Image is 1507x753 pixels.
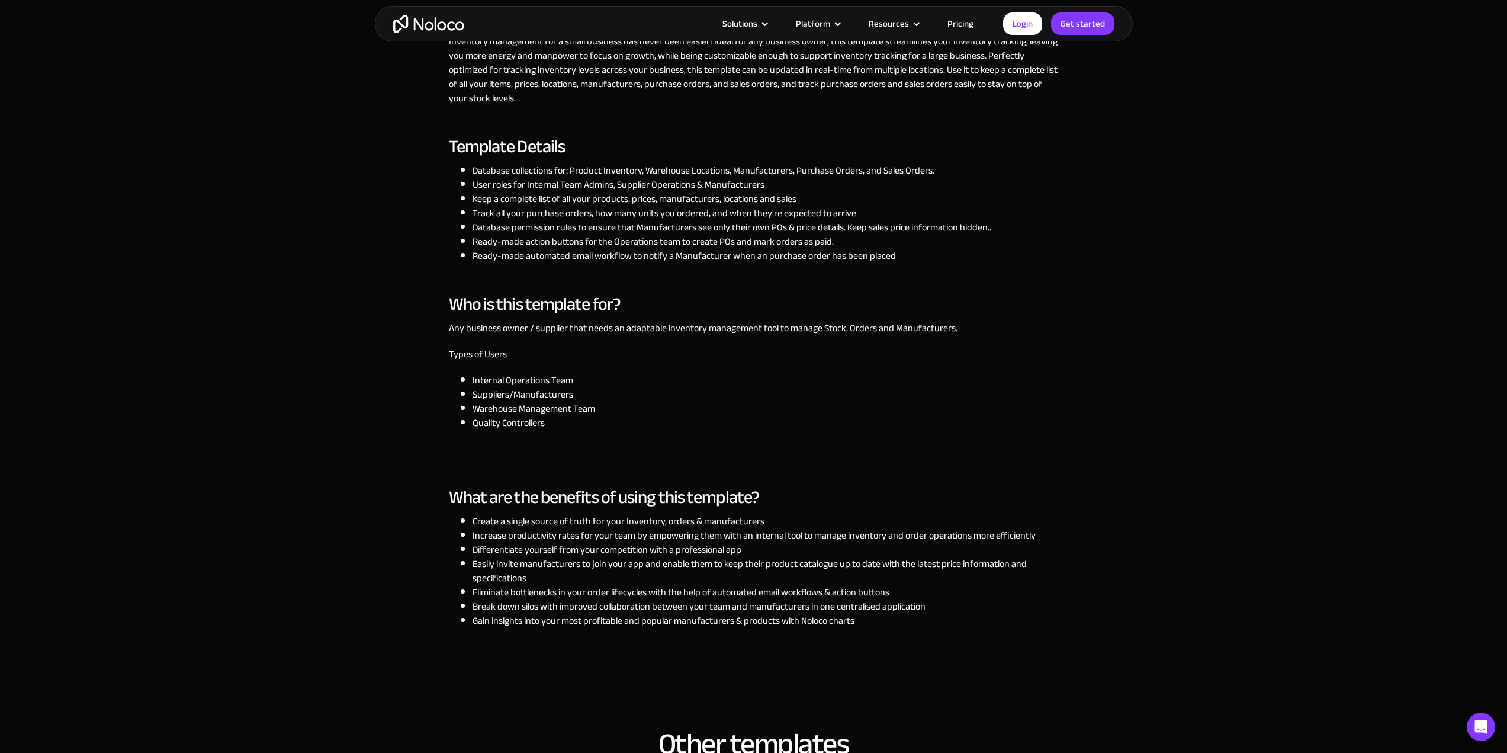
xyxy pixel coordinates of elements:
[473,206,991,220] li: Track all your purchase orders, how many units you ordered, and when they're expected to arrive
[473,557,1059,585] li: Easily invite manufacturers to join your app and enable them to keep their product catalogue up t...
[473,164,991,178] li: Database collections for: Product Inventory, Warehouse Locations, Manufacturers, Purchase Orders,...
[473,178,991,192] li: User roles for Internal Team Admins, Supplier Operations & Manufacturers
[473,192,991,206] li: Keep a complete list of all your products, prices, manufacturers, locations and sales
[869,16,909,31] div: Resources
[1467,713,1495,741] div: Open Intercom Messenger
[473,585,1059,600] li: Eliminate bottlenecks in your order lifecycles with the help of automated email workflows & actio...
[933,16,988,31] a: Pricing
[473,514,1059,528] li: Create a single source of truth for your Inventory, orders & manufacturers
[854,16,933,31] div: Resources
[473,600,1059,614] li: Break down silos with improved collaboration between your team and manufacturers in one centralis...
[449,299,957,309] h2: Who is this template for?
[781,16,854,31] div: Platform
[449,492,1059,502] h2: What are the benefits of using this template?
[393,15,464,33] a: home
[449,442,957,456] p: ‍
[1003,12,1042,35] a: Login
[473,614,1059,628] li: Gain insights into your most profitable and popular manufacturers & products with Noloco charts
[449,34,1059,105] p: Inventory management for a small business has never been easier! Ideal for any business owner, th...
[473,528,1059,543] li: Increase productivity rates for your team by empowering them with an internal tool to manage inve...
[473,387,957,402] li: Suppliers/Manufacturers
[1051,12,1114,35] a: Get started
[449,321,957,335] p: Any business owner / supplier that needs an adaptable inventory management tool to manage Stock, ...
[473,543,1059,557] li: Differentiate yourself from your competition with a professional app
[796,16,830,31] div: Platform
[449,141,991,152] h2: Template Details
[473,373,957,387] li: Internal Operations Team
[708,16,781,31] div: Solutions
[473,249,991,263] li: Ready-made automated email workflow to notify a Manufacturer when an purchase order has been placed
[473,402,957,416] li: Warehouse Management Team
[473,235,991,249] li: Ready-made action buttons for the Operations team to create POs and mark orders as paid.
[473,416,957,430] li: Quality Controllers
[473,220,991,235] li: Database permission rules to ensure that Manufacturers see only their own POs & price details. Ke...
[722,16,757,31] div: Solutions
[449,347,957,361] p: Types of Users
